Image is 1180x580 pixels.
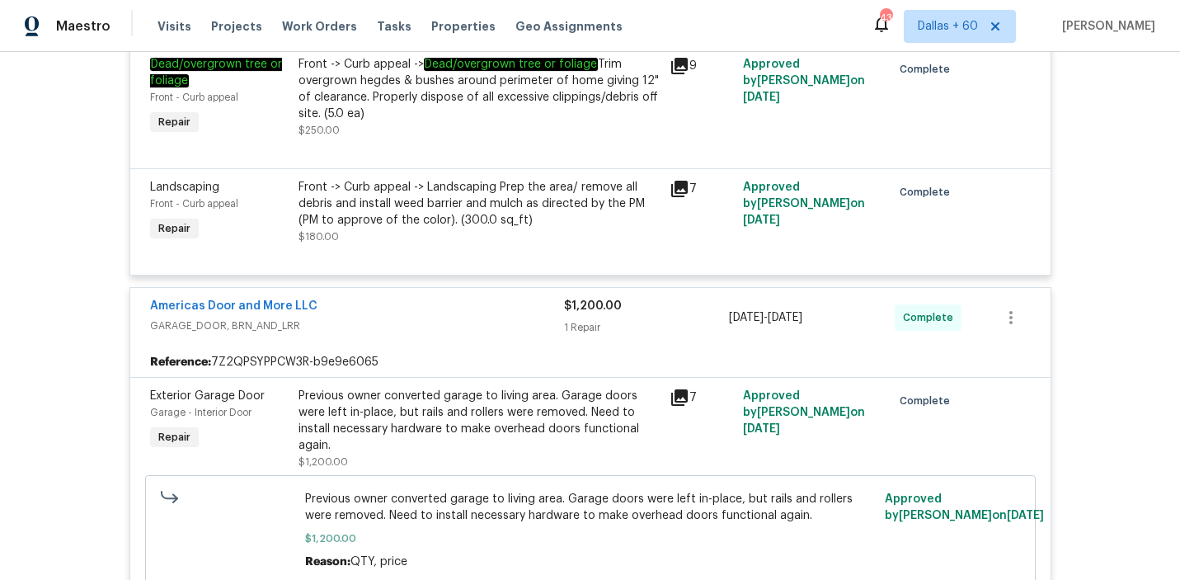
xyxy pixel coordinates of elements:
span: Projects [211,18,262,35]
div: 7 [670,388,734,408]
b: Reference: [150,354,211,370]
span: $1,200.00 [305,530,875,547]
div: 432 [880,10,891,26]
em: Dead/overgrown tree or foliage [424,58,598,71]
span: Complete [900,61,957,78]
span: GARAGE_DOOR, BRN_AND_LRR [150,318,564,334]
span: Front - Curb appeal [150,199,238,209]
span: Maestro [56,18,110,35]
span: [DATE] [768,312,802,323]
span: [DATE] [1007,510,1044,521]
a: Americas Door and More LLC [150,300,317,312]
span: QTY, price [350,556,407,568]
div: 9 [670,56,734,76]
span: [DATE] [743,215,780,226]
em: Dead/overgrown tree or foliage [150,58,282,87]
span: - [729,309,802,326]
span: Visits [157,18,191,35]
span: Exterior Garage Door [150,390,265,402]
span: [DATE] [743,92,780,103]
span: $250.00 [299,125,340,135]
span: Approved by [PERSON_NAME] on [743,390,865,435]
span: Repair [152,220,197,237]
div: Front -> Curb appeal -> Landscaping Prep the area/ remove all debris and install weed barrier and... [299,179,660,229]
span: Complete [900,393,957,409]
div: 7Z2QPSYPPCW3R-b9e9e6065 [130,347,1051,377]
span: Garage - Interior Door [150,408,252,417]
div: 1 Repair [564,319,730,336]
span: Complete [903,309,960,326]
span: Properties [431,18,496,35]
span: Reason: [305,556,350,568]
span: Approved by [PERSON_NAME] on [885,493,1044,521]
span: Dallas + 60 [918,18,978,35]
span: Repair [152,429,197,446]
span: Approved by [PERSON_NAME] on [743,59,865,103]
span: Previous owner converted garage to living area. Garage doors were left in-place, but rails and ro... [305,491,875,524]
div: Previous owner converted garage to living area. Garage doors were left in-place, but rails and ro... [299,388,660,454]
span: Front - Curb appeal [150,92,238,102]
span: Work Orders [282,18,357,35]
span: Tasks [377,21,411,32]
span: [DATE] [729,312,764,323]
span: $180.00 [299,232,339,242]
span: Complete [900,184,957,200]
div: 7 [670,179,734,199]
span: Landscaping [150,182,219,193]
span: Approved by [PERSON_NAME] on [743,182,865,226]
span: Geo Assignments [515,18,623,35]
span: $1,200.00 [299,457,348,467]
span: [DATE] [743,423,780,435]
span: $1,200.00 [564,300,622,312]
div: Front -> Curb appeal -> Trim overgrown hegdes & bushes around perimeter of home giving 12" of cle... [299,56,660,122]
span: [PERSON_NAME] [1055,18,1155,35]
span: Repair [152,114,197,130]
